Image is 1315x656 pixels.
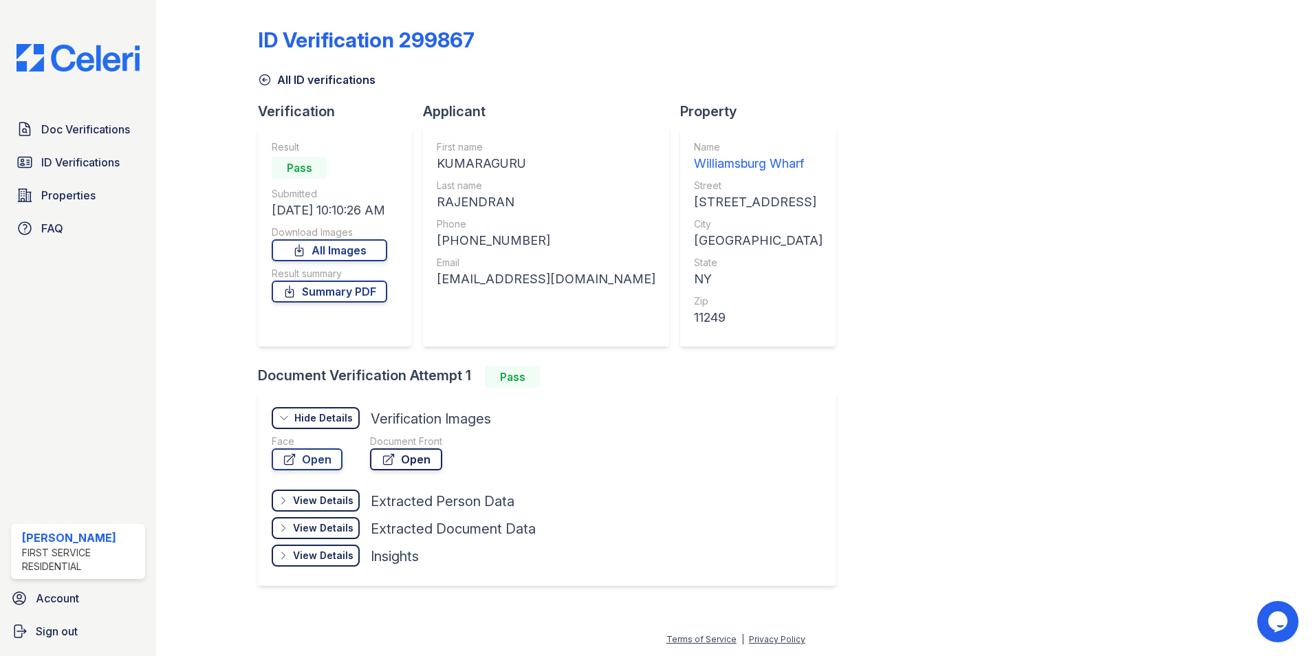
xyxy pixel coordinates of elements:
div: [DATE] 10:10:26 AM [272,201,387,220]
span: Properties [41,187,96,204]
div: Hide Details [294,411,353,425]
a: Doc Verifications [11,116,145,143]
a: Properties [11,182,145,209]
div: KUMARAGURU [437,154,655,173]
div: First name [437,140,655,154]
span: Doc Verifications [41,121,130,138]
a: ID Verifications [11,149,145,176]
div: Phone [437,217,655,231]
div: First Service Residential [22,546,140,573]
div: View Details [293,494,354,507]
div: [STREET_ADDRESS] [694,193,823,212]
div: Last name [437,179,655,193]
div: Applicant [423,102,680,121]
div: Name [694,140,823,154]
div: [PERSON_NAME] [22,529,140,546]
div: Extracted Person Data [371,492,514,511]
div: Zip [694,294,823,308]
a: All Images [272,239,387,261]
div: Document Front [370,435,442,448]
div: Submitted [272,187,387,201]
div: State [694,256,823,270]
a: Open [370,448,442,470]
a: All ID verifications [258,72,376,88]
a: FAQ [11,215,145,242]
div: Document Verification Attempt 1 [258,366,847,388]
div: Verification [258,102,423,121]
div: RAJENDRAN [437,193,655,212]
span: ID Verifications [41,154,120,171]
div: | [741,634,744,644]
div: Williamsburg Wharf [694,154,823,173]
a: Privacy Policy [749,634,805,644]
a: Sign out [6,617,151,645]
div: Insights [371,547,419,566]
div: 11249 [694,308,823,327]
div: Email [437,256,655,270]
span: FAQ [41,220,63,237]
div: Face [272,435,343,448]
a: Account [6,584,151,612]
span: Sign out [36,623,78,639]
div: [GEOGRAPHIC_DATA] [694,231,823,250]
div: Pass [272,157,327,179]
div: ID Verification 299867 [258,28,475,52]
div: View Details [293,521,354,535]
div: [EMAIL_ADDRESS][DOMAIN_NAME] [437,270,655,289]
div: Street [694,179,823,193]
a: Summary PDF [272,281,387,303]
a: Terms of Service [666,634,737,644]
div: Download Images [272,226,387,239]
div: Property [680,102,847,121]
div: Verification Images [371,409,491,428]
span: Account [36,590,79,606]
a: Open [272,448,343,470]
div: Result [272,140,387,154]
div: Result summary [272,267,387,281]
div: [PHONE_NUMBER] [437,231,655,250]
div: View Details [293,549,354,562]
div: NY [694,270,823,289]
iframe: chat widget [1257,601,1301,642]
div: Pass [485,366,540,388]
div: Extracted Document Data [371,519,536,538]
img: CE_Logo_Blue-a8612792a0a2168367f1c8372b55b34899dd931a85d93a1a3d3e32e68fde9ad4.png [6,44,151,72]
div: City [694,217,823,231]
a: Name Williamsburg Wharf [694,140,823,173]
